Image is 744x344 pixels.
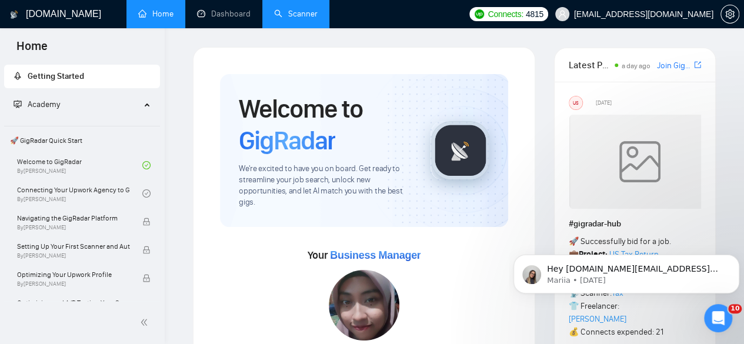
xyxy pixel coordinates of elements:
[17,241,130,252] span: Setting Up Your First Scanner and Auto-Bidder
[569,218,701,231] h1: # gigradar-hub
[274,9,318,19] a: searchScanner
[17,212,130,224] span: Navigating the GigRadar Platform
[622,62,650,70] span: a day ago
[17,152,142,178] a: Welcome to GigRadarBy[PERSON_NAME]
[330,249,421,261] span: Business Manager
[329,270,399,340] img: 1698924227594-IMG-20231023-WA0128.jpg
[4,65,160,88] li: Getting Started
[17,224,130,231] span: By [PERSON_NAME]
[308,249,421,262] span: Your
[728,304,742,313] span: 10
[569,96,582,109] div: US
[10,5,18,24] img: logo
[17,252,130,259] span: By [PERSON_NAME]
[694,60,701,69] span: export
[28,99,60,109] span: Academy
[142,189,151,198] span: check-circle
[720,9,739,19] a: setting
[694,59,701,71] a: export
[475,9,484,19] img: upwork-logo.png
[569,115,710,209] img: weqQh+iSagEgQAAAABJRU5ErkJggg==
[17,181,142,206] a: Connecting Your Upwork Agency to GigRadarBy[PERSON_NAME]
[142,218,151,226] span: lock
[138,9,174,19] a: homeHome
[569,314,626,324] a: [PERSON_NAME]
[239,125,335,156] span: GigRadar
[5,129,159,152] span: 🚀 GigRadar Quick Start
[28,71,84,81] span: Getting Started
[14,100,22,108] span: fund-projection-screen
[721,9,739,19] span: setting
[509,230,744,312] iframe: Intercom notifications message
[239,93,412,156] h1: Welcome to
[142,161,151,169] span: check-circle
[657,59,692,72] a: Join GigRadar Slack Community
[140,316,152,328] span: double-left
[558,10,566,18] span: user
[704,304,732,332] iframe: Intercom live chat
[197,9,251,19] a: dashboardDashboard
[7,38,57,62] span: Home
[14,99,60,109] span: Academy
[142,274,151,282] span: lock
[17,269,130,280] span: Optimizing Your Upwork Profile
[17,280,130,288] span: By [PERSON_NAME]
[431,121,490,180] img: gigradar-logo.png
[595,98,611,108] span: [DATE]
[142,246,151,254] span: lock
[720,5,739,24] button: setting
[17,297,130,309] span: Optimizing and A/B Testing Your Scanner for Better Results
[569,58,611,72] span: Latest Posts from the GigRadar Community
[14,72,22,80] span: rocket
[488,8,523,21] span: Connects:
[526,8,543,21] span: 4815
[239,163,412,208] span: We're excited to have you on board. Get ready to streamline your job search, unlock new opportuni...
